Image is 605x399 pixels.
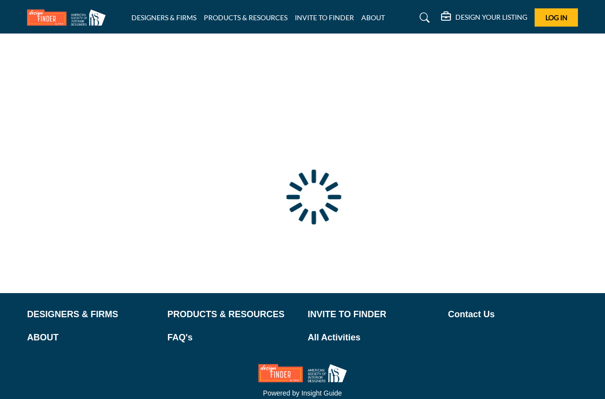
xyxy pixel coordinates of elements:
a: Search [410,10,436,26]
h5: DESIGN YOUR LISTING [455,13,527,22]
a: Powered by Insight Guide [263,389,342,397]
a: PRODUCTS & RESOURCES [167,308,297,321]
span: Log In [545,13,568,22]
a: PRODUCTS & RESOURCES [204,13,287,22]
div: DESIGN YOUR LISTING [441,12,527,24]
a: DESIGNERS & FIRMS [131,13,196,22]
a: INVITE TO FINDER [295,13,354,22]
img: No Site Logo [258,364,347,382]
a: DESIGNERS & FIRMS [27,308,157,321]
a: INVITE TO FINDER [308,308,438,321]
a: ABOUT [361,13,385,22]
a: FAQ's [167,331,297,344]
a: Contact Us [448,308,578,321]
img: Site Logo [27,9,111,26]
a: All Activities [308,331,438,344]
button: Log In [535,8,578,27]
a: ABOUT [27,331,157,344]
